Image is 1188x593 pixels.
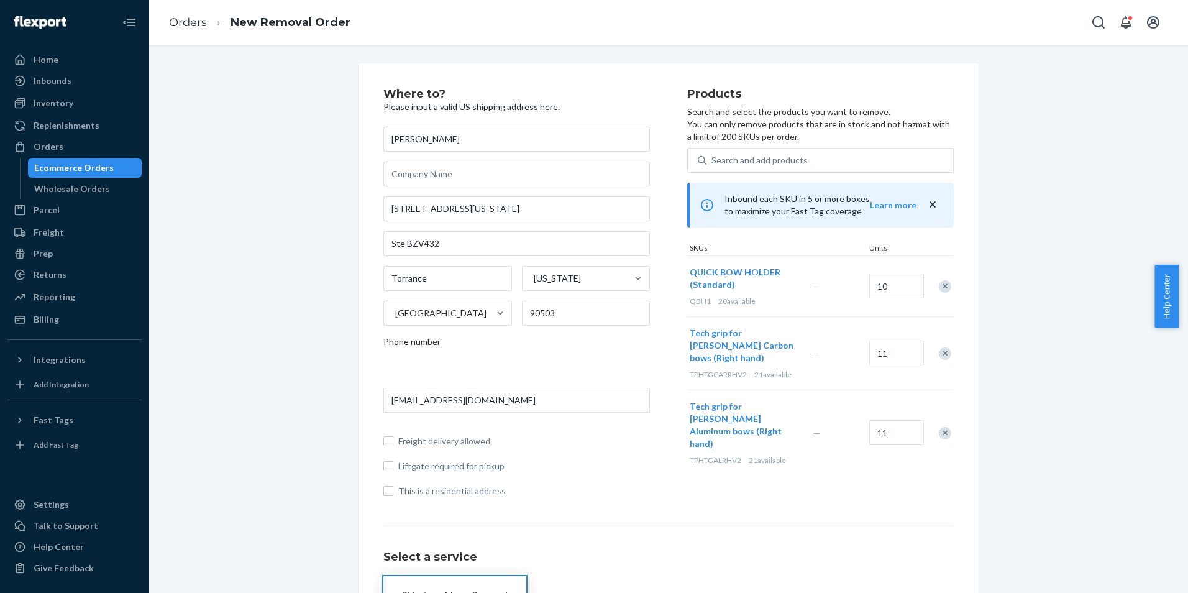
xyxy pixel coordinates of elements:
[383,231,650,256] input: Street Address 2 (Optional)
[7,137,142,157] a: Orders
[690,401,782,449] span: Tech grip for [PERSON_NAME] Aluminum bows (Right hand)
[7,495,142,515] a: Settings
[34,313,59,326] div: Billing
[532,272,534,285] input: [US_STATE]
[34,247,53,260] div: Prep
[690,400,798,450] button: Tech grip for [PERSON_NAME] Aluminum bows (Right hand)
[169,16,207,29] a: Orders
[383,436,393,446] input: Freight delivery allowed
[718,296,756,306] span: 20 available
[398,460,650,472] span: Liftgate required for pickup
[939,347,951,360] div: Remove Item
[7,410,142,430] button: Fast Tags
[534,272,581,285] div: [US_STATE]
[34,354,86,366] div: Integrations
[7,375,142,395] a: Add Integration
[34,414,73,426] div: Fast Tags
[34,291,75,303] div: Reporting
[7,223,142,242] a: Freight
[870,199,916,211] button: Learn more
[383,486,393,496] input: This is a residential address
[867,242,923,255] div: Units
[1086,10,1111,35] button: Open Search Box
[687,242,867,255] div: SKUs
[34,269,66,281] div: Returns
[869,341,924,365] input: Quantity
[28,158,142,178] a: Ecommerce Orders
[383,101,650,113] p: Please input a valid US shipping address here.
[813,348,821,359] span: —
[383,461,393,471] input: Liftgate required for pickup
[7,435,142,455] a: Add Fast Tag
[926,198,939,211] button: close
[7,350,142,370] button: Integrations
[690,456,741,465] span: TPHTGALRHV2
[398,435,650,448] span: Freight delivery allowed
[1154,265,1179,328] button: Help Center
[34,562,94,574] div: Give Feedback
[34,499,69,511] div: Settings
[7,50,142,70] a: Home
[7,558,142,578] button: Give Feedback
[813,281,821,292] span: —
[383,196,650,221] input: Street Address
[7,71,142,91] a: Inbounds
[690,370,747,379] span: TPHTGCARRHV2
[34,226,64,239] div: Freight
[7,287,142,307] a: Reporting
[7,516,142,536] a: Talk to Support
[383,266,512,291] input: City
[939,427,951,439] div: Remove Item
[690,267,780,290] span: QUICK BOW HOLDER (Standard)
[1141,10,1166,35] button: Open account menu
[34,97,73,109] div: Inventory
[690,296,711,306] span: QBH1
[754,370,792,379] span: 21 available
[383,551,954,564] h1: Select a service
[690,328,793,363] span: Tech grip for [PERSON_NAME] Carbon bows (Right hand)
[687,88,954,101] h2: Products
[7,93,142,113] a: Inventory
[7,265,142,285] a: Returns
[383,88,650,101] h2: Where to?
[869,274,924,298] input: Quantity
[813,428,821,438] span: —
[7,310,142,329] a: Billing
[398,485,650,497] span: This is a residential address
[383,162,650,186] input: Company Name
[7,244,142,264] a: Prep
[34,379,89,390] div: Add Integration
[34,75,71,87] div: Inbounds
[1113,10,1138,35] button: Open notifications
[34,162,114,174] div: Ecommerce Orders
[34,183,110,195] div: Wholesale Orders
[159,4,360,41] ol: breadcrumbs
[394,307,395,319] input: [GEOGRAPHIC_DATA]
[690,266,798,291] button: QUICK BOW HOLDER (Standard)
[7,200,142,220] a: Parcel
[231,16,350,29] a: New Removal Order
[383,336,441,353] span: Phone number
[395,307,487,319] div: [GEOGRAPHIC_DATA]
[687,183,954,228] div: Inbound each SKU in 5 or more boxes to maximize your Fast Tag coverage
[749,456,786,465] span: 21 available
[34,520,98,532] div: Talk to Support
[34,439,78,450] div: Add Fast Tag
[34,53,58,66] div: Home
[690,327,798,364] button: Tech grip for [PERSON_NAME] Carbon bows (Right hand)
[34,204,60,216] div: Parcel
[34,119,99,132] div: Replenishments
[939,280,951,293] div: Remove Item
[34,140,63,153] div: Orders
[7,537,142,557] a: Help Center
[7,116,142,136] a: Replenishments
[383,388,650,413] input: Email (Required)
[687,106,954,143] p: Search and select the products you want to remove. You can only remove products that are in stock...
[711,154,808,167] div: Search and add products
[869,420,924,445] input: Quantity
[34,541,84,553] div: Help Center
[522,301,651,326] input: ZIP Code
[383,127,650,152] input: First & Last Name
[28,179,142,199] a: Wholesale Orders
